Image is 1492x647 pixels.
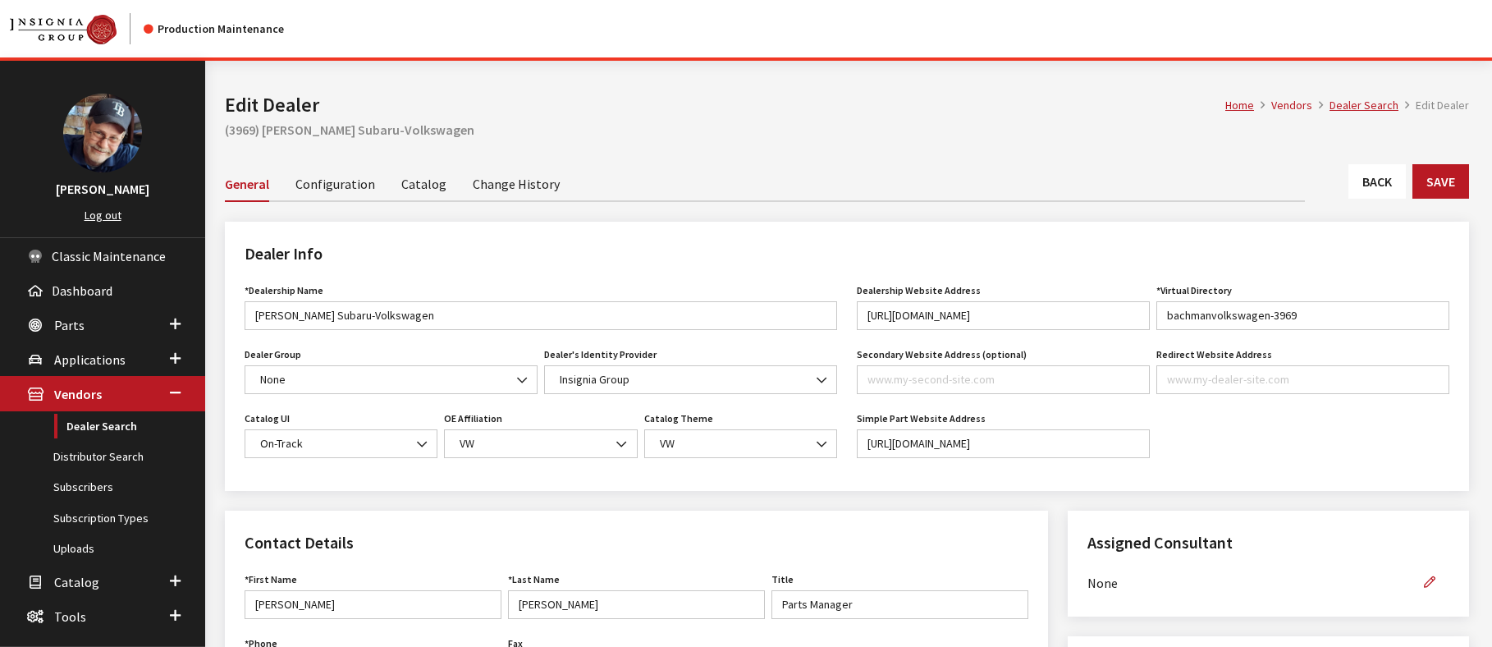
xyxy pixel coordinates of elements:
input: Doe [508,590,765,619]
label: Dealer's Identity Provider [544,347,657,362]
span: VW [644,429,837,458]
a: General [225,166,269,202]
label: Last Name [508,572,560,587]
a: Log out [85,208,121,223]
label: Title [771,572,794,587]
label: *Dealership Name [245,283,323,298]
span: Vendors [54,387,102,403]
button: Save [1412,164,1469,199]
span: Classic Maintenance [52,248,166,264]
input: Manager [771,590,1028,619]
label: Catalog Theme [644,411,713,426]
label: OE Affiliation [444,411,502,426]
input: www.simple-part.com [857,429,1150,458]
a: Configuration [295,166,375,200]
a: Back [1348,164,1406,199]
button: Edit Assigned Consultant [1410,568,1449,597]
h2: Contact Details [245,530,1028,555]
h2: Dealer Info [245,241,1449,266]
span: Applications [54,351,126,368]
span: Parts [54,317,85,333]
label: Dealer Group [245,347,301,362]
label: *Virtual Directory [1156,283,1232,298]
span: Insignia Group [555,371,826,388]
span: VW [655,435,826,452]
a: Dealer Search [1330,98,1398,112]
span: None [245,365,538,394]
span: None [255,371,527,388]
span: Insignia Group [544,365,837,394]
img: Ray Goodwin [63,94,142,172]
span: VW [455,435,626,452]
span: Catalog [54,574,99,590]
label: Redirect Website Address [1156,347,1272,362]
div: Production Maintenance [144,21,284,38]
input: www.my-dealer-site.com [857,301,1150,330]
span: None [1087,573,1410,593]
label: Secondary Website Address (optional) [857,347,1027,362]
span: Dashboard [52,282,112,299]
li: Vendors [1254,97,1312,114]
img: Catalog Maintenance [10,15,117,44]
input: site-name [1156,301,1449,330]
span: On-Track [255,435,427,452]
h2: Assigned Consultant [1087,530,1449,555]
a: Home [1225,98,1254,112]
h3: [PERSON_NAME] [16,179,189,199]
label: First Name [245,572,297,587]
input: www.my-second-site.com [857,365,1150,394]
input: www.my-dealer-site.com [1156,365,1449,394]
label: Simple Part Website Address [857,411,986,426]
span: On-Track [245,429,437,458]
h2: (3969) [PERSON_NAME] Subaru-Volkswagen [225,120,1469,140]
label: Catalog UI [245,411,290,426]
a: Change History [473,166,560,200]
li: Edit Dealer [1398,97,1469,114]
a: Insignia Group logo [10,13,144,44]
label: Dealership Website Address [857,283,981,298]
input: My Dealer [245,301,837,330]
span: Tools [54,608,86,625]
span: VW [444,429,637,458]
h1: Edit Dealer [225,90,1225,120]
input: John [245,590,501,619]
a: Catalog [401,166,446,200]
